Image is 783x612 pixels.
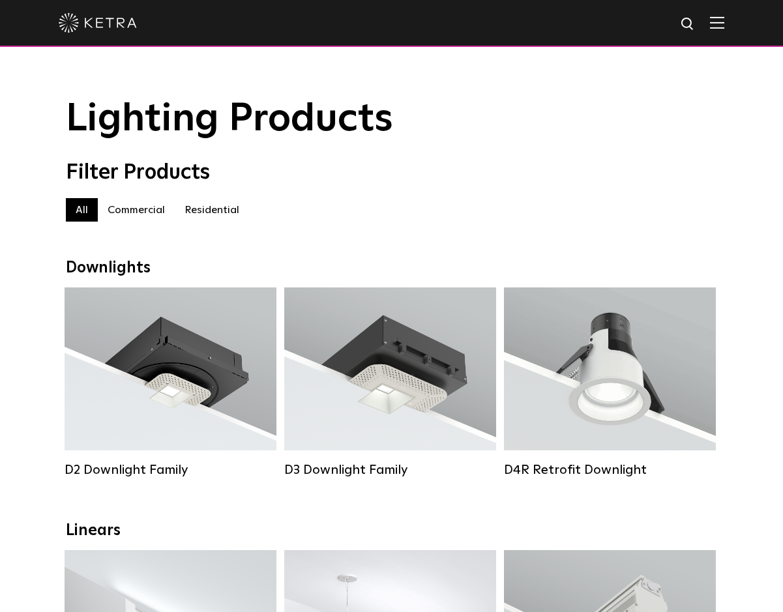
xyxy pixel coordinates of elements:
div: D3 Downlight Family [284,462,496,478]
img: search icon [680,16,696,33]
img: Hamburger%20Nav.svg [710,16,724,29]
a: D4R Retrofit Downlight Lumen Output:800Colors:White / BlackBeam Angles:15° / 25° / 40° / 60°Watta... [504,287,716,478]
div: Downlights [66,259,718,278]
label: Residential [175,198,249,222]
div: D2 Downlight Family [65,462,276,478]
div: Linears [66,521,718,540]
label: Commercial [98,198,175,222]
a: D3 Downlight Family Lumen Output:700 / 900 / 1100Colors:White / Black / Silver / Bronze / Paintab... [284,287,496,478]
div: Filter Products [66,160,718,185]
a: D2 Downlight Family Lumen Output:1200Colors:White / Black / Gloss Black / Silver / Bronze / Silve... [65,287,276,478]
span: Lighting Products [66,100,393,139]
div: D4R Retrofit Downlight [504,462,716,478]
label: All [66,198,98,222]
img: ketra-logo-2019-white [59,13,137,33]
